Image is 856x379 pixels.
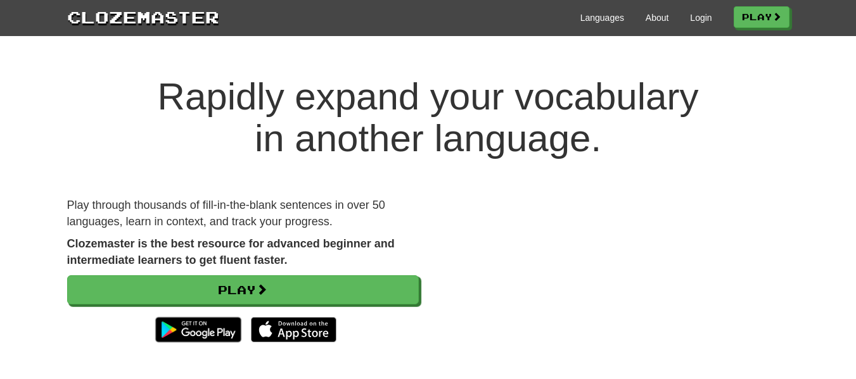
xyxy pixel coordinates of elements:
a: Play [67,275,419,304]
a: Languages [580,11,624,24]
a: Play [734,6,789,28]
a: Login [690,11,712,24]
p: Play through thousands of fill-in-the-blank sentences in over 50 languages, learn in context, and... [67,197,419,230]
img: Get it on Google Play [149,311,247,349]
strong: Clozemaster is the best resource for advanced beginner and intermediate learners to get fluent fa... [67,237,395,266]
img: Download_on_the_App_Store_Badge_US-UK_135x40-25178aeef6eb6b83b96f5f2d004eda3bffbb37122de64afbaef7... [251,317,336,342]
a: About [646,11,669,24]
a: Clozemaster [67,5,219,28]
